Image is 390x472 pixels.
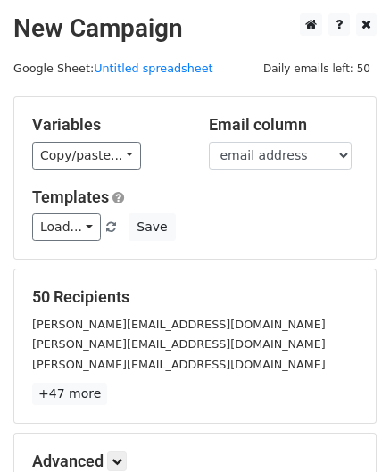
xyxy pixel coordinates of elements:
h5: 50 Recipients [32,287,358,307]
h5: Variables [32,115,182,135]
a: Daily emails left: 50 [257,62,377,75]
a: Untitled spreadsheet [94,62,212,75]
a: +47 more [32,383,107,405]
small: Google Sheet: [13,62,213,75]
a: Load... [32,213,101,241]
small: [PERSON_NAME][EMAIL_ADDRESS][DOMAIN_NAME] [32,337,326,351]
a: Copy/paste... [32,142,141,170]
a: Templates [32,187,109,206]
small: [PERSON_NAME][EMAIL_ADDRESS][DOMAIN_NAME] [32,358,326,371]
h2: New Campaign [13,13,377,44]
h5: Advanced [32,451,358,471]
small: [PERSON_NAME][EMAIL_ADDRESS][DOMAIN_NAME] [32,318,326,331]
span: Daily emails left: 50 [257,59,377,79]
h5: Email column [209,115,359,135]
button: Save [129,213,175,241]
